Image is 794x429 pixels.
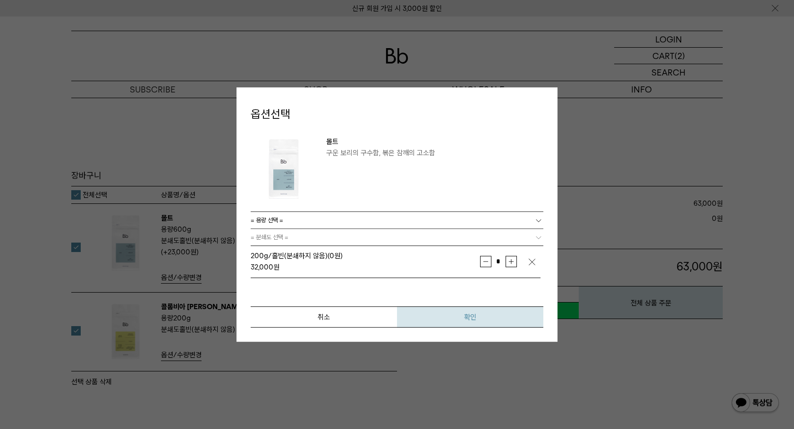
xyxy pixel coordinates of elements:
[318,313,330,321] span: 취소
[326,136,543,147] p: 몰트
[251,252,343,260] span: 200g/홀빈(분쇄하지 않음) (0원)
[251,230,288,244] span: = 분쇄도 선택 =
[251,213,283,227] span: = 용량 선택 =
[397,306,543,328] button: 확인
[464,313,476,321] span: 확인
[251,136,317,202] img: 몰트
[527,257,537,267] img: 삭제
[480,256,491,267] button: 감소
[506,256,517,267] button: 증가
[326,147,543,159] p: 구운 보리의 구수함, 볶은 참깨의 고소함
[251,261,480,273] div: 원
[251,306,397,328] button: 취소
[251,263,273,271] strong: 32,000
[251,106,543,122] h4: 옵션선택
